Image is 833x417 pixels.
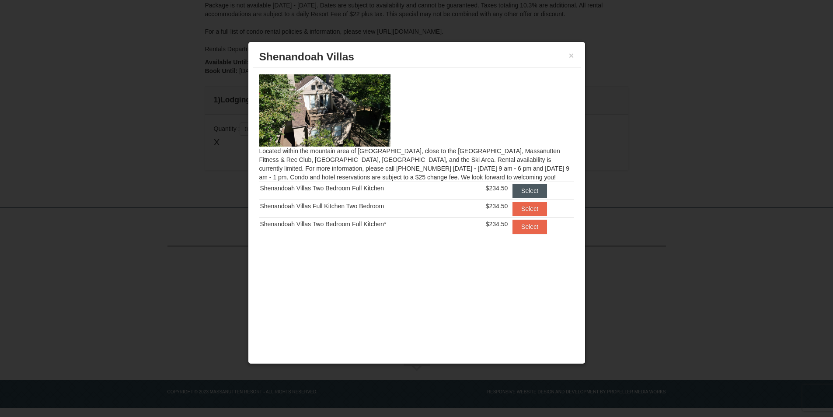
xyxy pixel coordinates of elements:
[512,202,547,216] button: Select
[260,202,468,210] div: Shenandoah Villas Full Kitchen Two Bedroom
[259,74,390,146] img: 19219019-2-e70bf45f.jpg
[486,185,508,192] span: $234.50
[486,203,508,210] span: $234.50
[259,51,354,63] span: Shenandoah Villas
[486,221,508,228] span: $234.50
[512,184,547,198] button: Select
[260,184,468,193] div: Shenandoah Villas Two Bedroom Full Kitchen
[512,220,547,234] button: Select
[260,220,468,228] div: Shenandoah Villas Two Bedroom Full Kitchen*
[253,68,581,251] div: Located within the mountain area of [GEOGRAPHIC_DATA], close to the [GEOGRAPHIC_DATA], Massanutte...
[569,51,574,60] button: ×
